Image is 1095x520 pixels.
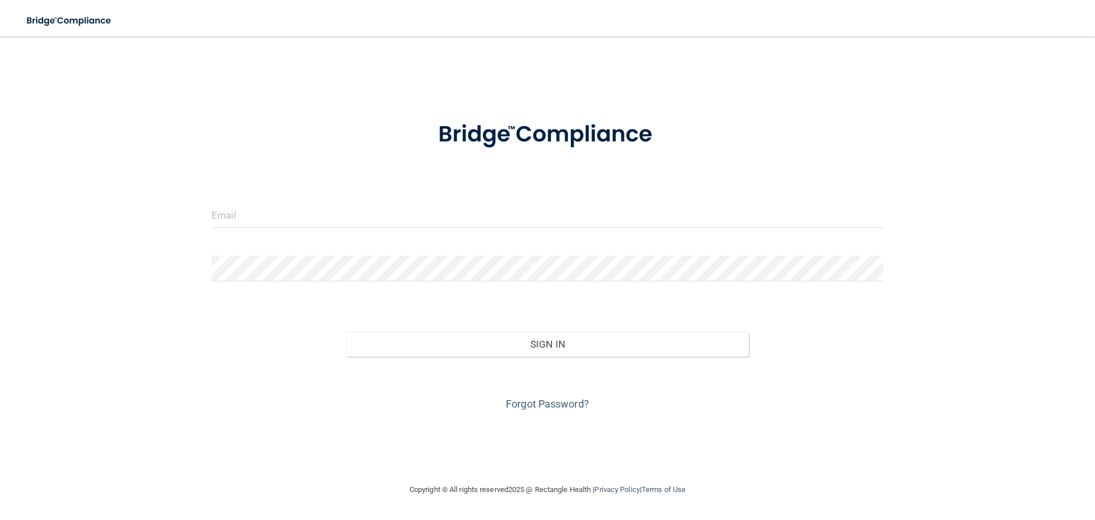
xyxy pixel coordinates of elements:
[506,398,589,410] a: Forgot Password?
[339,471,756,508] div: Copyright © All rights reserved 2025 @ Rectangle Health | |
[415,105,680,164] img: bridge_compliance_login_screen.278c3ca4.svg
[17,9,122,33] img: bridge_compliance_login_screen.278c3ca4.svg
[346,332,749,357] button: Sign In
[642,485,686,494] a: Terms of Use
[594,485,639,494] a: Privacy Policy
[212,202,883,228] input: Email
